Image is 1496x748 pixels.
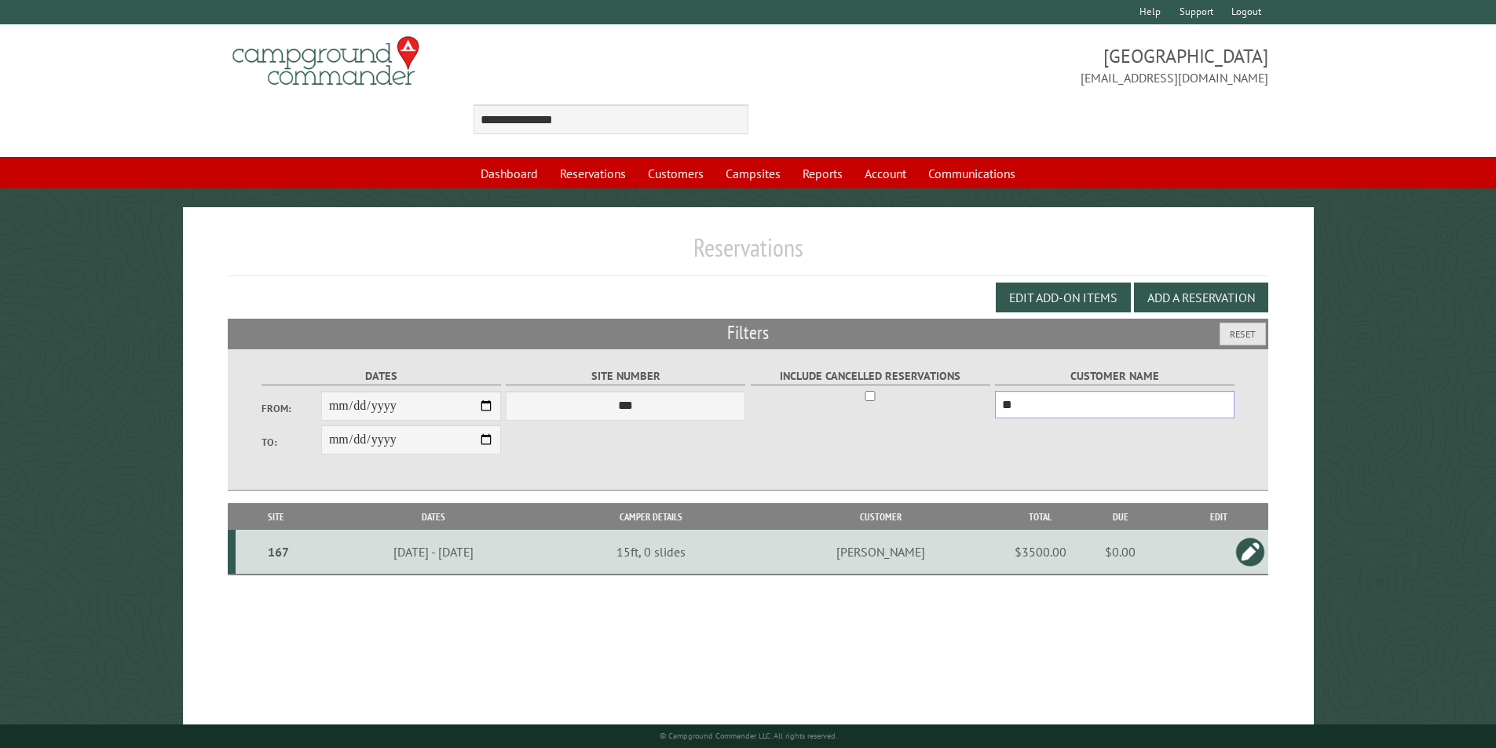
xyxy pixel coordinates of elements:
[793,159,852,188] a: Reports
[236,503,317,531] th: Site
[996,283,1131,312] button: Edit Add-on Items
[471,159,547,188] a: Dashboard
[506,367,745,385] label: Site Number
[1220,323,1266,345] button: Reset
[320,544,547,560] div: [DATE] - [DATE]
[228,232,1269,275] h1: Reservations
[1009,530,1072,575] td: $3500.00
[262,435,321,450] label: To:
[242,544,315,560] div: 167
[228,31,424,92] img: Campground Commander
[638,159,713,188] a: Customers
[317,503,550,531] th: Dates
[262,367,501,385] label: Dates
[550,530,752,575] td: 15ft, 0 slides
[748,43,1269,87] span: [GEOGRAPHIC_DATA] [EMAIL_ADDRESS][DOMAIN_NAME]
[550,159,635,188] a: Reservations
[660,731,837,741] small: © Campground Commander LLC. All rights reserved.
[1072,530,1169,575] td: $0.00
[995,367,1234,385] label: Customer Name
[919,159,1025,188] a: Communications
[1169,503,1269,531] th: Edit
[855,159,916,188] a: Account
[716,159,790,188] a: Campsites
[1072,503,1169,531] th: Due
[751,367,990,385] label: Include Cancelled Reservations
[752,530,1008,575] td: [PERSON_NAME]
[1009,503,1072,531] th: Total
[262,401,321,416] label: From:
[752,503,1008,531] th: Customer
[550,503,752,531] th: Camper Details
[228,319,1269,348] h2: Filters
[1134,283,1268,312] button: Add a Reservation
